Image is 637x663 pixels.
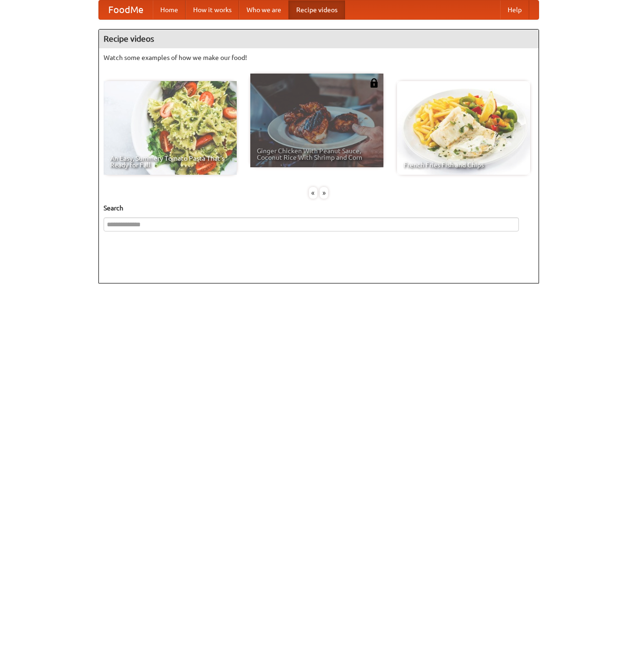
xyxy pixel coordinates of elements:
div: « [309,187,317,199]
p: Watch some examples of how we make our food! [104,53,534,62]
a: FoodMe [99,0,153,19]
a: Home [153,0,186,19]
a: Help [500,0,529,19]
span: An Easy, Summery Tomato Pasta That's Ready for Fall [110,155,230,168]
a: An Easy, Summery Tomato Pasta That's Ready for Fall [104,81,237,175]
span: French Fries Fish and Chips [404,162,524,168]
div: » [320,187,328,199]
a: French Fries Fish and Chips [397,81,530,175]
h4: Recipe videos [99,30,539,48]
a: Recipe videos [289,0,345,19]
a: How it works [186,0,239,19]
a: Who we are [239,0,289,19]
img: 483408.png [369,78,379,88]
h5: Search [104,203,534,213]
